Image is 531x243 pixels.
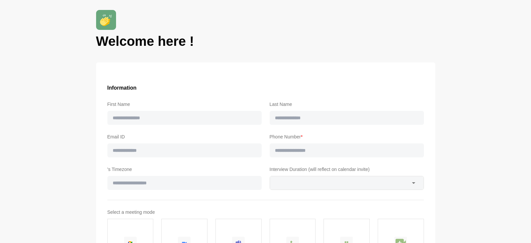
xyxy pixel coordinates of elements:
[270,100,424,108] label: Last Name
[107,133,262,141] label: Email ID
[107,165,262,173] label: 's Timezone
[270,165,424,173] label: Interview Duration (will reflect on calendar invite)
[96,33,435,50] h1: Welcome here !
[107,100,262,108] label: First Name
[270,133,424,141] label: Phone Number
[107,84,424,92] h3: Information
[107,208,424,216] label: Select a meeting mode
